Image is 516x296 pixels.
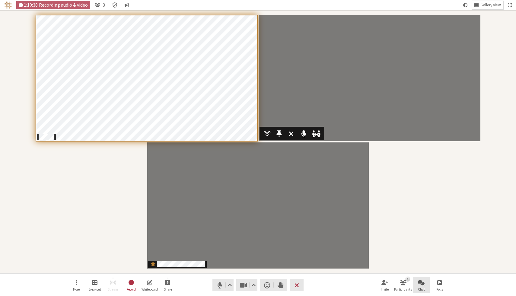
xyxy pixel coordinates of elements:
button: Fullscreen [505,1,514,9]
button: Send a reaction [260,279,274,291]
span: 1:10:38 [24,2,38,8]
button: Start sharing [159,277,176,293]
span: Polls [436,288,443,291]
button: Unable to start streaming without first stopping recording [104,277,121,293]
span: Record [126,288,136,291]
button: Open poll [431,277,448,293]
button: Raise hand [274,279,287,291]
button: Open participant list [395,277,412,293]
button: Change layout [472,1,503,9]
button: Open menu [68,277,85,293]
button: Invite participants (⌘+Shift+I) [376,277,393,293]
button: Open participant list [92,1,107,9]
button: Video setting [250,279,257,291]
span: Participants [394,288,412,291]
button: Open shared whiteboard [141,277,158,293]
div: 3 [405,276,410,281]
span: Breakout [88,288,101,291]
div: Audio & video [16,1,91,9]
button: Mute (⌘+Shift+A) [212,279,234,291]
span: 3 [103,2,105,8]
button: Audio settings [226,279,233,291]
span: Recording audio & video [39,2,88,8]
span: Chat [418,288,425,291]
button: End or leave meeting [290,279,304,291]
span: Share [164,288,172,291]
span: Gallery view [480,3,501,8]
span: Invite [381,288,389,291]
img: Iotum [5,2,12,9]
button: Stop video (⌘+Shift+V) [236,279,257,291]
button: Manage Breakout Rooms [86,277,103,293]
button: Conversation [122,1,131,9]
div: Meeting details Encryption enabled [110,1,120,9]
span: Stream [108,288,118,291]
button: Open chat [413,277,430,293]
span: More [73,288,80,291]
span: Whiteboard [142,288,158,291]
button: Using system theme [461,1,470,9]
button: Stop recording [123,277,140,293]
